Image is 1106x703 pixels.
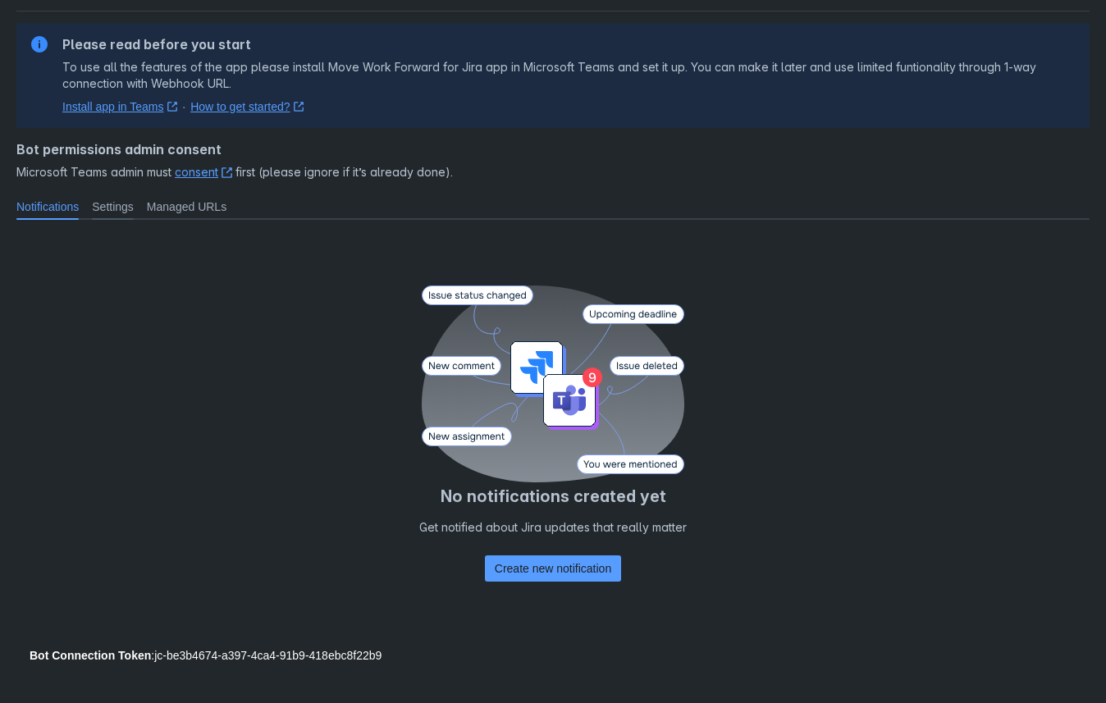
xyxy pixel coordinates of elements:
span: information [30,34,49,54]
a: Install app in Teams [62,98,177,115]
h2: Please read before you start [62,36,1076,52]
h4: No notifications created yet [419,486,687,506]
span: Microsoft Teams admin must first (please ignore if it’s already done). [16,164,1090,180]
div: Button group [485,555,621,582]
span: Create new notification [495,555,611,582]
p: Get notified about Jira updates that really matter [419,519,687,536]
span: Notifications [16,199,79,215]
a: consent [175,165,232,179]
button: Create new notification [485,555,621,582]
div: : jc-be3b4674-a397-4ca4-91b9-418ebc8f22b9 [30,647,1076,664]
h4: Bot permissions admin consent [16,141,1090,157]
strong: Bot Connection Token [30,649,151,662]
span: Settings [92,199,134,215]
span: Managed URLs [147,199,226,215]
p: To use all the features of the app please install Move Work Forward for Jira app in Microsoft Tea... [62,59,1076,92]
a: How to get started? [190,98,304,115]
